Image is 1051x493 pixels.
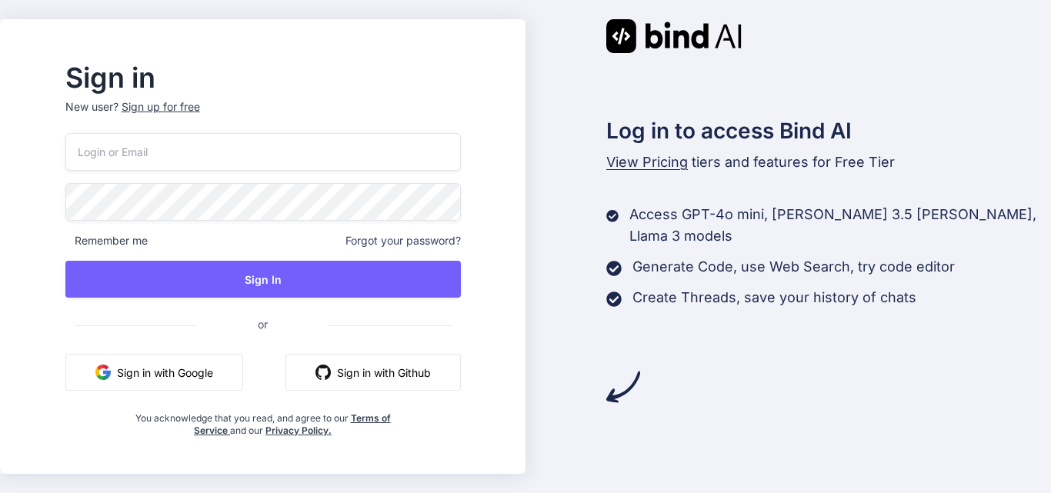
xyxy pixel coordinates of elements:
[65,65,461,90] h2: Sign in
[606,370,640,404] img: arrow
[65,261,461,298] button: Sign In
[285,354,461,391] button: Sign in with Github
[194,412,391,436] a: Terms of Service
[131,403,395,437] div: You acknowledge that you read, and agree to our and our
[632,287,916,308] p: Create Threads, save your history of chats
[629,204,1051,247] p: Access GPT-4o mini, [PERSON_NAME] 3.5 [PERSON_NAME], Llama 3 models
[606,152,1051,173] p: tiers and features for Free Tier
[632,256,955,278] p: Generate Code, use Web Search, try code editor
[606,154,688,170] span: View Pricing
[196,305,329,343] span: or
[606,19,742,53] img: Bind AI logo
[122,99,200,115] div: Sign up for free
[315,365,331,380] img: github
[265,425,332,436] a: Privacy Policy.
[606,115,1051,147] h2: Log in to access Bind AI
[65,99,461,133] p: New user?
[65,233,148,248] span: Remember me
[345,233,461,248] span: Forgot your password?
[65,354,243,391] button: Sign in with Google
[65,133,461,171] input: Login or Email
[95,365,111,380] img: google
